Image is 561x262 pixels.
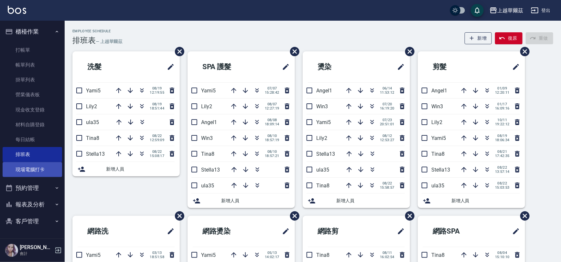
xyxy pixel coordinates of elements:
span: 刪除班表 [285,42,300,61]
span: 修改班表的標題 [393,59,405,75]
span: Angel1 [431,88,447,94]
h2: 網路洗 [78,220,141,243]
span: Stella13 [201,167,220,173]
span: 12:27:19 [265,106,279,110]
span: 新增人員 [451,197,520,204]
span: 刪除班表 [400,42,415,61]
h2: 網路剪 [308,220,371,243]
a: 每日結帳 [3,132,62,147]
button: 上越華爾茲 [487,4,526,17]
span: 12:19:55 [150,90,164,95]
div: 上越華爾茲 [497,6,523,15]
img: Logo [8,6,26,14]
span: 18:09:14 [265,122,279,126]
h2: 燙染 [308,55,367,79]
span: 新增人員 [221,197,290,204]
span: Win3 [316,103,328,110]
span: 16:02:54 [380,255,394,259]
span: Lily2 [431,119,442,125]
span: 刪除班表 [515,206,531,225]
span: Yami5 [201,252,216,258]
span: Yami5 [86,88,101,94]
span: 08/22 [380,181,394,185]
a: 打帳單 [3,43,62,58]
span: 12:20:11 [495,90,510,95]
span: 16:19:20 [380,106,394,110]
span: Lily2 [316,135,327,141]
span: Yami5 [201,88,216,94]
p: 會計 [20,251,53,257]
span: Angel1 [201,119,217,125]
span: Yami5 [431,135,446,141]
span: 08/19 [150,86,164,90]
span: 刪除班表 [170,206,185,225]
span: 15:03:53 [495,185,510,190]
span: 19:22:12 [495,122,510,126]
span: 05/13 [265,251,279,255]
div: 新增人員 [188,194,295,208]
span: Yami5 [316,119,331,125]
button: save [471,4,484,17]
span: 15:08:17 [150,154,164,158]
button: 櫃檯作業 [3,23,62,40]
span: 07/07 [265,86,279,90]
div: 新增人員 [418,194,525,208]
span: Tina8 [431,252,445,258]
span: 14:02:17 [265,255,279,259]
h2: 網路燙染 [193,220,259,243]
a: 掛單列表 [3,72,62,87]
span: 新增人員 [336,197,405,204]
span: 15:28:42 [265,90,279,95]
span: 修改班表的標題 [163,224,175,239]
span: Tina8 [201,151,214,157]
button: 復原 [495,32,523,44]
span: 08/19 [150,102,164,106]
span: Lily2 [201,103,212,110]
span: Yami5 [86,252,101,258]
h2: 剪髮 [423,55,482,79]
h2: 網路SPA [423,220,489,243]
img: Person [5,244,18,257]
span: 08/21 [495,150,510,154]
h2: Employee Schedule [72,29,123,33]
span: Stella13 [316,151,335,157]
button: 報表及分析 [3,196,62,213]
span: 03/13 [150,251,164,255]
a: 現金收支登錄 [3,102,62,117]
span: 17:42:35 [495,154,510,158]
span: 08/11 [380,251,394,255]
span: 18:57:19 [265,138,279,142]
a: 營業儀表板 [3,87,62,102]
span: Tina8 [86,135,99,141]
a: 排班表 [3,147,62,162]
a: 帳單列表 [3,58,62,72]
span: Tina8 [431,151,445,157]
span: 08/22 [150,134,164,138]
button: 新增 [465,32,492,44]
span: 修改班表的標題 [393,224,405,239]
span: 13:57:14 [495,170,510,174]
span: 18:51:58 [150,255,164,259]
span: 08/22 [150,150,164,154]
a: 材料自購登錄 [3,117,62,132]
button: 登出 [528,5,553,16]
span: 18:06:34 [495,138,510,142]
span: Angel1 [316,88,332,94]
span: 20:51:01 [380,122,394,126]
span: Lily2 [86,103,97,110]
span: ula35 [201,183,214,189]
span: 06/14 [380,86,394,90]
h2: 洗髮 [78,55,137,79]
span: Win3 [201,135,213,141]
button: 客戶管理 [3,213,62,230]
span: Tina8 [316,183,329,189]
span: 刪除班表 [400,206,415,225]
span: 08/10 [265,134,279,138]
span: 01/17 [495,102,510,106]
h5: [PERSON_NAME] [20,244,53,251]
span: Tina8 [316,252,329,258]
span: 修改班表的標題 [278,224,290,239]
span: 08/07 [265,102,279,106]
span: 刪除班表 [515,42,531,61]
span: 新增人員 [106,166,175,173]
